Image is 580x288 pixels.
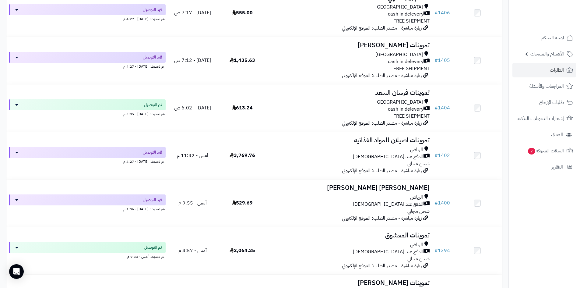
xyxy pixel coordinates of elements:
[530,50,564,58] span: الأقسام والمنتجات
[269,184,430,191] h3: [PERSON_NAME] [PERSON_NAME]
[174,104,211,112] span: [DATE] - 6:02 ص
[342,119,422,127] span: زيارة مباشرة - مصدر الطلب: الموقع الإلكتروني
[410,146,423,153] span: الرياض
[434,247,438,254] span: #
[143,54,162,60] span: قيد التوصيل
[410,194,423,201] span: الرياض
[9,158,166,164] div: اخر تحديث: [DATE] - 4:27 م
[174,9,211,16] span: [DATE] - 7:17 ص
[269,279,430,286] h3: تموينات [PERSON_NAME]
[527,147,564,155] span: السلات المتروكة
[434,152,438,159] span: #
[407,208,430,215] span: شحن مجاني
[143,7,162,13] span: قيد التوصيل
[434,57,450,64] a: #1405
[230,57,255,64] span: 1,435.63
[529,82,564,91] span: المراجعات والأسئلة
[434,57,438,64] span: #
[512,95,576,110] a: طلبات الإرجاع
[512,144,576,158] a: السلات المتروكة2
[9,253,166,259] div: اخر تحديث: أمس - 9:33 م
[177,152,208,159] span: أمس - 11:32 م
[551,130,563,139] span: العملاء
[232,104,253,112] span: 613.24
[434,104,438,112] span: #
[512,160,576,174] a: التقارير
[353,153,424,160] span: الدفع عند [DEMOGRAPHIC_DATA]
[550,66,564,74] span: الطلبات
[342,262,422,269] span: زيارة مباشرة - مصدر الطلب: الموقع الإلكتروني
[512,30,576,45] a: لوحة التحكم
[388,106,424,113] span: cash in delevery
[342,24,422,32] span: زيارة مباشرة - مصدر الطلب: الموقع الإلكتروني
[434,199,450,207] a: #1400
[393,112,430,120] span: FREE SHIPMENT
[353,248,424,255] span: الدفع عند [DEMOGRAPHIC_DATA]
[269,42,430,49] h3: تموينات [PERSON_NAME]
[9,15,166,22] div: اخر تحديث: [DATE] - 4:27 م
[232,199,253,207] span: 529.69
[512,111,576,126] a: إشعارات التحويلات البنكية
[269,89,430,96] h3: تموينات فرسان السعد
[375,4,423,11] span: [GEOGRAPHIC_DATA]
[434,247,450,254] a: #1394
[518,114,564,123] span: إشعارات التحويلات البنكية
[434,104,450,112] a: #1404
[174,57,211,64] span: [DATE] - 7:12 ص
[144,102,162,108] span: تم التوصيل
[393,65,430,72] span: FREE SHIPMENT
[342,167,422,174] span: زيارة مباشرة - مصدر الطلب: الموقع الإلكتروني
[342,72,422,79] span: زيارة مباشرة - مصدر الطلب: الموقع الإلكتروني
[9,110,166,117] div: اخر تحديث: [DATE] - 3:05 م
[434,9,450,16] a: #1406
[375,51,423,58] span: [GEOGRAPHIC_DATA]
[230,152,255,159] span: 3,769.76
[269,137,430,144] h3: تموينات اصيلان للمواد الغذائيه
[434,152,450,159] a: #1402
[528,148,535,155] span: 2
[375,99,423,106] span: [GEOGRAPHIC_DATA]
[143,197,162,203] span: قيد التوصيل
[143,149,162,155] span: قيد التوصيل
[512,63,576,77] a: الطلبات
[230,247,255,254] span: 2,064.25
[512,127,576,142] a: العملاء
[410,241,423,248] span: الرياض
[178,247,207,254] span: أمس - 4:57 م
[407,160,430,167] span: شحن مجاني
[434,9,438,16] span: #
[353,201,424,208] span: الدفع عند [DEMOGRAPHIC_DATA]
[388,58,424,65] span: cash in delevery
[393,17,430,25] span: FREE SHIPMENT
[178,199,207,207] span: أمس - 9:55 م
[9,63,166,69] div: اخر تحديث: [DATE] - 4:27 م
[541,34,564,42] span: لوحة التحكم
[512,79,576,94] a: المراجعات والأسئلة
[144,244,162,251] span: تم التوصيل
[342,215,422,222] span: زيارة مباشرة - مصدر الطلب: الموقع الإلكتروني
[232,9,253,16] span: 555.00
[388,11,424,18] span: cash in delevery
[269,232,430,239] h3: تموينات المعشوق
[434,199,438,207] span: #
[539,98,564,107] span: طلبات الإرجاع
[407,255,430,262] span: شحن مجاني
[9,205,166,212] div: اخر تحديث: [DATE] - 1:06 م
[551,163,563,171] span: التقارير
[9,264,24,279] div: Open Intercom Messenger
